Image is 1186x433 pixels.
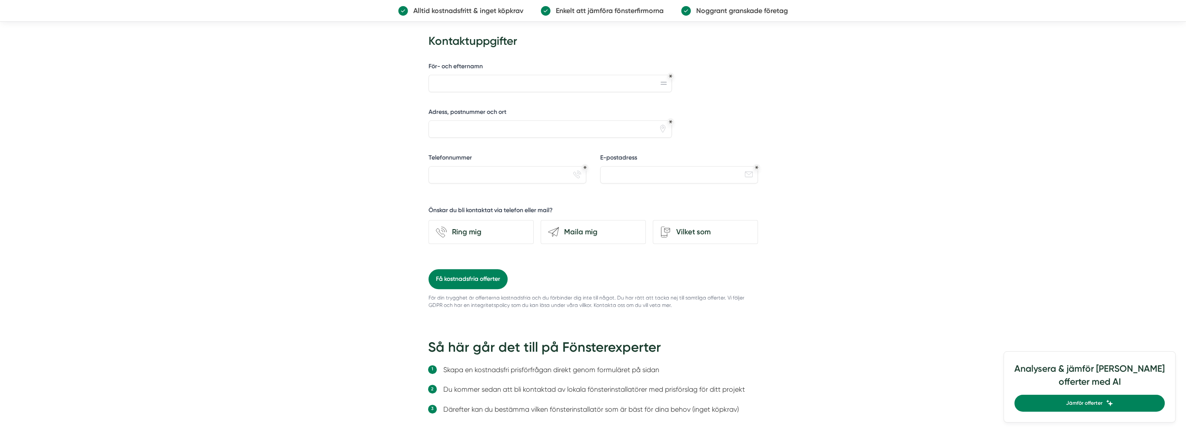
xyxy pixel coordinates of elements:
div: Obligatoriskt [583,166,587,169]
label: Telefonnummer [429,153,586,164]
p: För din trygghet är offerterna kostnadsfria och du förbinder dig inte till något. Du har rätt att... [429,294,758,309]
h3: Kontaktuppgifter [429,30,758,54]
label: E-postadress [600,153,758,164]
li: Skapa en kostnadsfri prisförfrågan direkt genom formuläret på sidan [443,364,758,375]
button: Få kostnadsfria offerter [429,269,508,289]
div: Obligatoriskt [755,166,758,169]
h4: Analysera & jämför [PERSON_NAME] offerter med AI [1014,362,1165,395]
p: Alltid kostnadsfritt & inget köpkrav [408,5,523,16]
h5: Önskar du bli kontaktat via telefon eller mail? [429,206,553,217]
li: Du kommer sedan att bli kontaktad av lokala fönsterinstallatörer med prisförslag för ditt projekt [443,384,758,395]
label: För- och efternamn [429,62,672,73]
a: Jämför offerter [1014,395,1165,412]
p: Enkelt att jämföra fönsterfirmorna [551,5,664,16]
div: Obligatoriskt [669,74,672,78]
label: Adress, postnummer och ort [429,108,672,119]
p: Noggrant granskade företag [691,5,788,16]
span: Jämför offerter [1066,399,1103,407]
div: Obligatoriskt [669,120,672,123]
h2: Så här går det till på Fönsterexperter [428,338,758,362]
li: Därefter kan du bestämma vilken fönsterinstallatör som är bäst för dina behov (inget köpkrav) [443,404,758,415]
